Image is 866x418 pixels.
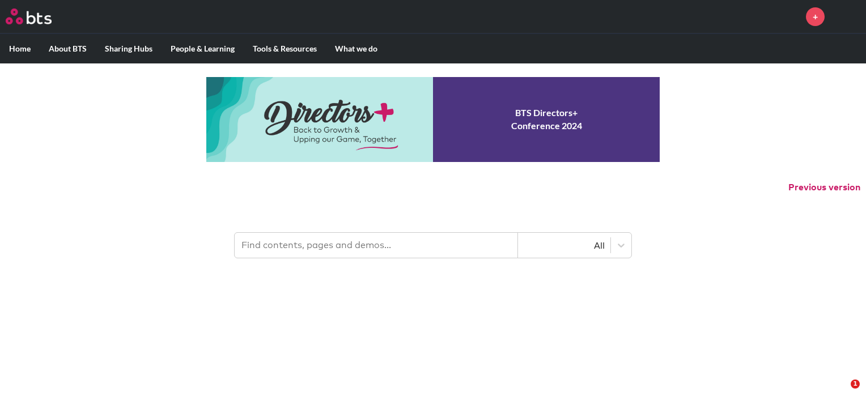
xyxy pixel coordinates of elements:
[6,8,52,24] img: BTS Logo
[235,233,518,258] input: Find contents, pages and demos...
[833,3,860,30] a: Profile
[40,34,96,63] label: About BTS
[6,8,73,24] a: Go home
[833,3,860,30] img: Tanya Kritzinger
[524,239,605,251] div: All
[244,34,326,63] label: Tools & Resources
[851,379,860,389] span: 1
[788,181,860,194] button: Previous version
[326,34,387,63] label: What we do
[206,77,660,162] a: Conference 2024
[162,34,244,63] label: People & Learning
[806,7,825,26] a: +
[96,34,162,63] label: Sharing Hubs
[827,379,855,407] iframe: Intercom live chat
